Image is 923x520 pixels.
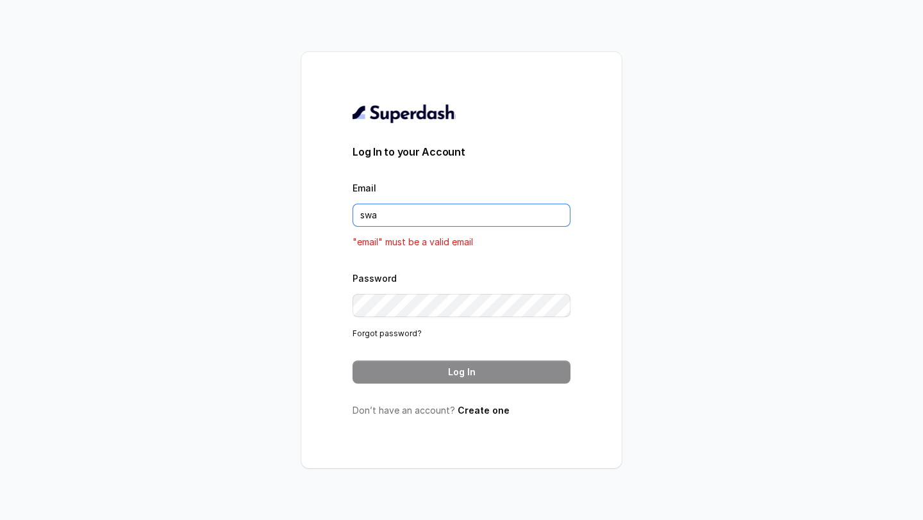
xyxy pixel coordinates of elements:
[353,103,456,124] img: light.svg
[353,234,570,250] p: "email" must be a valid email
[458,405,510,416] a: Create one
[353,144,570,159] h3: Log In to your Account
[353,361,570,384] button: Log In
[353,273,397,284] label: Password
[353,404,570,417] p: Don’t have an account?
[353,204,570,227] input: youremail@example.com
[353,329,422,338] a: Forgot password?
[353,183,376,193] label: Email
